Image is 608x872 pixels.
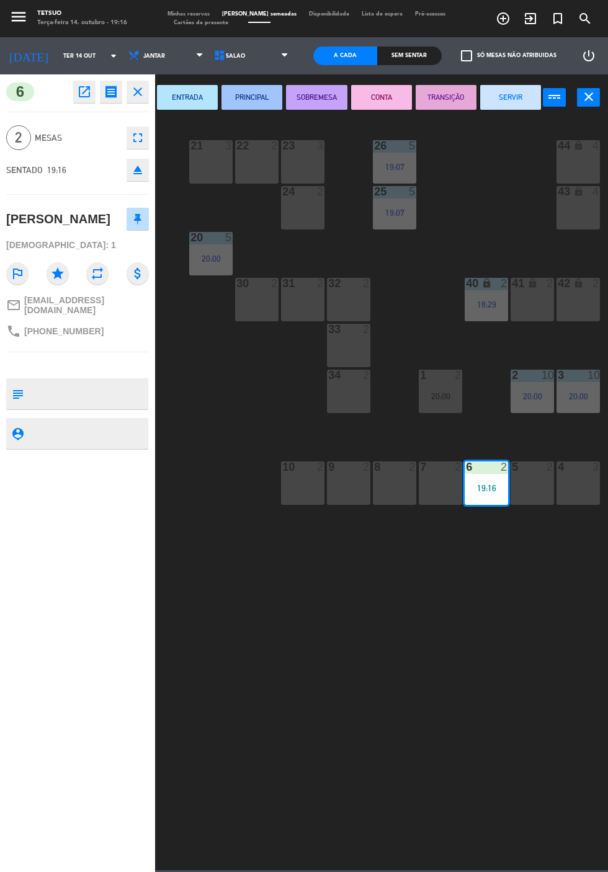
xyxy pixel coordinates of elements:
[9,7,28,26] i: menu
[24,295,149,315] span: [EMAIL_ADDRESS][DOMAIN_NAME]
[592,278,600,289] div: 2
[127,81,149,103] button: close
[409,186,416,197] div: 5
[106,48,121,63] i: arrow_drop_down
[225,140,233,151] div: 3
[11,387,24,401] i: subject
[161,11,216,17] span: Minhas reservas
[377,47,441,65] div: Sem sentar
[6,165,43,175] span: SENTADO
[511,392,554,401] div: 20:00
[581,48,596,63] i: power_settings_new
[581,89,596,104] i: close
[419,392,462,401] div: 20:00
[100,81,122,103] button: receipt
[286,85,347,110] button: SOBREMESA
[313,47,377,65] div: A cada
[543,88,566,107] button: power_input
[130,162,145,177] i: eject
[363,278,370,289] div: 2
[496,11,511,26] i: add_circle_outline
[104,84,118,99] i: receipt
[592,140,600,151] div: 4
[592,461,600,473] div: 3
[373,162,416,171] div: 19:07
[573,278,584,288] i: lock
[271,140,279,151] div: 2
[271,278,279,289] div: 2
[317,461,324,473] div: 2
[11,427,24,440] i: person_pin
[189,254,233,263] div: 20:00
[130,130,145,145] i: fullscreen
[6,125,31,150] span: 2
[547,461,554,473] div: 2
[416,85,476,110] button: TRANSIÇÃO
[363,461,370,473] div: 2
[527,278,538,288] i: lock
[168,20,235,25] span: Cartões de presente
[374,186,375,197] div: 25
[6,82,34,101] span: 6
[592,186,600,197] div: 4
[77,84,92,99] i: open_in_new
[73,81,96,103] button: open_in_new
[363,370,370,381] div: 2
[573,140,584,151] i: lock
[37,19,127,28] div: Terça-feira 14. outubro - 19:16
[501,278,508,289] div: 2
[37,9,127,19] div: Tetsuo
[363,324,370,335] div: 2
[328,278,329,289] div: 32
[6,262,29,285] i: outlined_flag
[317,186,324,197] div: 2
[282,461,283,473] div: 10
[523,11,538,26] i: exit_to_app
[577,88,600,107] button: close
[236,140,237,151] div: 22
[461,50,557,61] label: Só mesas não atribuidas
[578,11,592,26] i: search
[9,7,28,29] button: menu
[550,11,565,26] i: turned_in_not
[355,11,409,17] span: Lista de espera
[501,461,508,473] div: 2
[328,461,329,473] div: 9
[573,186,584,197] i: lock
[317,140,324,151] div: 3
[455,461,462,473] div: 2
[190,140,191,151] div: 21
[225,232,233,243] div: 5
[373,208,416,217] div: 19:07
[157,85,218,110] button: ENTRADA
[86,262,109,285] i: repeat
[190,232,191,243] div: 20
[374,140,375,151] div: 26
[216,11,303,17] span: [PERSON_NAME] semeadas
[480,85,541,110] button: SERVIR
[374,461,375,473] div: 8
[130,84,145,99] i: close
[542,370,554,381] div: 10
[282,186,283,197] div: 24
[557,392,600,401] div: 20:00
[303,11,355,17] span: Disponibilidade
[236,278,237,289] div: 30
[409,461,416,473] div: 2
[143,53,165,60] span: Jantar
[127,262,149,285] i: attach_money
[351,85,412,110] button: CONTA
[588,370,600,381] div: 10
[481,278,492,288] i: lock
[35,131,120,145] span: MESAS
[317,278,324,289] div: 2
[282,140,283,151] div: 23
